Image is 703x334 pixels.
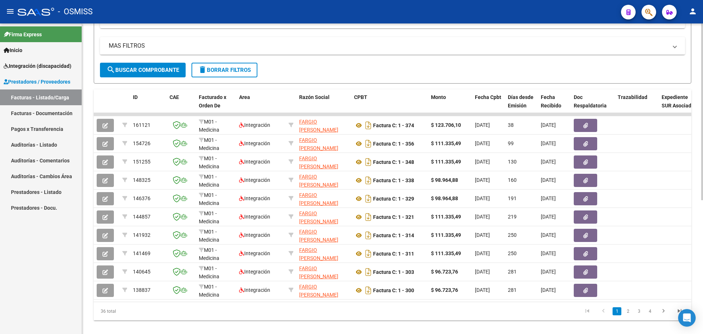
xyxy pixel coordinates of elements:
span: [DATE] [541,159,556,165]
a: go to next page [656,307,670,315]
span: Expediente SUR Asociado [662,94,694,109]
span: M01 - Medicina Esencial [199,247,219,270]
span: M01 - Medicina Esencial [199,119,219,142]
span: [DATE] [475,214,490,220]
span: 250 [508,250,517,256]
span: 191 [508,195,517,201]
a: go to last page [673,307,687,315]
strong: Factura C: 1 - 311 [373,251,414,257]
span: [DATE] [541,122,556,128]
span: Integración [239,214,270,220]
datatable-header-cell: Expediente SUR Asociado [659,89,699,122]
span: [DATE] [475,159,490,165]
a: go to previous page [596,307,610,315]
i: Descargar documento [364,120,373,131]
span: Doc Respaldatoria [574,94,607,109]
span: FARGIO [PERSON_NAME] [PERSON_NAME] [299,229,338,252]
span: FARGIO [PERSON_NAME] [PERSON_NAME] [299,284,338,307]
button: Borrar Filtros [191,63,257,77]
span: ID [133,94,138,100]
span: M01 - Medicina Esencial [199,174,219,197]
span: FARGIO [PERSON_NAME] [PERSON_NAME] [299,137,338,160]
span: FARGIO [PERSON_NAME] [PERSON_NAME] [299,119,338,142]
span: FARGIO [PERSON_NAME] [PERSON_NAME] [299,174,338,197]
span: M01 - Medicina Esencial [199,137,219,160]
span: Integración [239,159,270,165]
span: - OSMISS [58,4,93,20]
span: [DATE] [475,177,490,183]
span: Integración [239,177,270,183]
i: Descargar documento [364,138,373,150]
datatable-header-cell: CPBT [351,89,428,122]
mat-icon: delete [198,65,207,74]
datatable-header-cell: Razón Social [296,89,351,122]
i: Descargar documento [364,193,373,205]
span: Prestadores / Proveedores [4,78,70,86]
strong: $ 98.964,88 [431,195,458,201]
span: FARGIO [PERSON_NAME] [PERSON_NAME] [299,192,338,215]
strong: $ 98.964,88 [431,177,458,183]
a: 4 [646,307,654,315]
datatable-header-cell: ID [130,89,167,122]
div: 36 total [94,302,212,320]
strong: Factura C: 1 - 303 [373,269,414,275]
span: M01 - Medicina Esencial [199,192,219,215]
strong: $ 111.335,49 [431,232,461,238]
span: Integración [239,195,270,201]
mat-icon: search [107,65,115,74]
strong: Factura C: 1 - 374 [373,122,414,128]
span: Area [239,94,250,100]
span: CAE [170,94,179,100]
i: Descargar documento [364,248,373,260]
datatable-header-cell: Trazabilidad [615,89,659,122]
datatable-header-cell: Doc Respaldatoria [571,89,615,122]
mat-panel-title: MAS FILTROS [109,42,667,50]
span: Trazabilidad [618,94,647,100]
span: 151255 [133,159,150,165]
datatable-header-cell: Días desde Emisión [505,89,538,122]
mat-expansion-panel-header: MAS FILTROS [100,37,685,55]
i: Descargar documento [364,211,373,223]
span: [DATE] [475,232,490,238]
li: page 1 [611,305,622,318]
datatable-header-cell: CAE [167,89,196,122]
strong: $ 96.723,76 [431,269,458,275]
i: Descargar documento [364,266,373,278]
span: [DATE] [541,269,556,275]
span: 281 [508,269,517,275]
span: M01 - Medicina Esencial [199,210,219,233]
span: 161121 [133,122,150,128]
strong: Factura C: 1 - 321 [373,214,414,220]
span: 38 [508,122,514,128]
strong: $ 111.335,49 [431,140,461,146]
span: [DATE] [541,232,556,238]
a: 1 [613,307,621,315]
i: Descargar documento [364,175,373,186]
span: 146376 [133,195,150,201]
span: [DATE] [541,250,556,256]
span: [DATE] [475,140,490,146]
a: go to first page [580,307,594,315]
span: M01 - Medicina Esencial [199,155,219,178]
div: 27377010049 [299,118,348,133]
strong: $ 111.335,49 [431,159,461,165]
span: [DATE] [475,250,490,256]
datatable-header-cell: Fecha Recibido [538,89,571,122]
span: 281 [508,287,517,293]
div: 27377010049 [299,246,348,261]
span: [DATE] [541,195,556,201]
div: 27377010049 [299,173,348,188]
span: Monto [431,94,446,100]
span: Fecha Cpbt [475,94,501,100]
span: Integración [239,232,270,238]
span: Días desde Emisión [508,94,533,109]
li: page 2 [622,305,633,318]
span: 160 [508,177,517,183]
span: [DATE] [541,287,556,293]
span: [DATE] [541,177,556,183]
strong: Factura C: 1 - 300 [373,287,414,293]
i: Descargar documento [364,156,373,168]
datatable-header-cell: Area [236,89,286,122]
span: Integración (discapacidad) [4,62,71,70]
span: [DATE] [475,287,490,293]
